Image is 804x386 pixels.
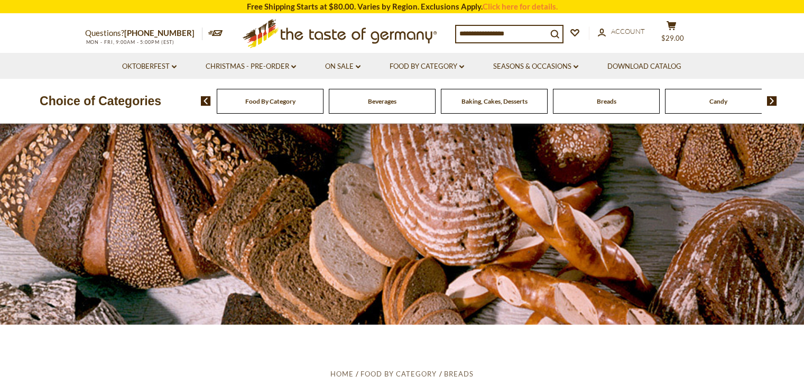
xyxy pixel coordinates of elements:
[607,61,681,72] a: Download Catalog
[206,61,296,72] a: Christmas - PRE-ORDER
[85,39,175,45] span: MON - FRI, 9:00AM - 5:00PM (EST)
[361,370,437,378] a: Food By Category
[767,96,777,106] img: next arrow
[709,97,727,105] a: Candy
[493,61,578,72] a: Seasons & Occasions
[122,61,177,72] a: Oktoberfest
[656,21,688,47] button: $29.00
[444,370,474,378] a: Breads
[85,26,202,40] p: Questions?
[201,96,211,106] img: previous arrow
[390,61,464,72] a: Food By Category
[483,2,558,11] a: Click here for details.
[598,26,645,38] a: Account
[661,34,684,42] span: $29.00
[124,28,195,38] a: [PHONE_NUMBER]
[461,97,528,105] a: Baking, Cakes, Desserts
[597,97,616,105] a: Breads
[368,97,396,105] a: Beverages
[325,61,361,72] a: On Sale
[611,27,645,35] span: Account
[245,97,295,105] a: Food By Category
[330,370,354,378] a: Home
